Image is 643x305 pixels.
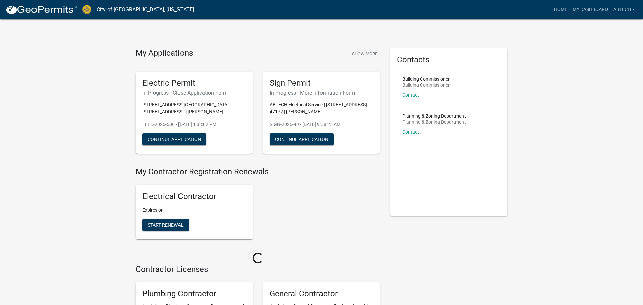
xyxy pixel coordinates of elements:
[82,5,91,14] img: City of Jeffersonville, Indiana
[402,83,450,87] p: Building Commissioner
[142,78,246,88] h5: Electric Permit
[270,90,373,96] h6: In Progress - More Information Form
[402,129,419,135] a: Contact
[142,101,246,116] p: [STREET_ADDRESS][GEOGRAPHIC_DATA][STREET_ADDRESS] | [PERSON_NAME]
[349,48,380,59] button: Show More
[142,192,246,201] h5: Electrical Contractor
[570,3,611,16] a: My Dashboard
[142,121,246,128] p: ELEC-2025-506 - [DATE] 1:33:02 PM
[402,77,450,81] p: Building Commissioner
[551,3,570,16] a: Home
[142,219,189,231] button: Start Renewal
[611,3,638,16] a: ABTECH
[97,4,194,15] a: City of [GEOGRAPHIC_DATA], [US_STATE]
[402,120,466,124] p: Planning & Zoning Department
[136,48,193,58] h4: My Applications
[270,78,373,88] h5: Sign Permit
[270,133,334,145] button: Continue Application
[397,55,501,65] h5: Contacts
[270,289,373,299] h5: General Contractor
[270,101,373,116] p: ABTECH Electrical Service | [STREET_ADDRESS]. 47172 | [PERSON_NAME]
[142,90,246,96] h6: In Progress - Close Application Form
[142,133,206,145] button: Continue Application
[142,207,246,214] p: Expires on
[142,289,246,299] h5: Plumbing Contractor
[270,121,373,128] p: SIGN-2025-49 - [DATE] 9:38:25 AM
[402,92,419,98] a: Contact
[136,167,380,245] wm-registration-list-section: My Contractor Registration Renewals
[148,222,184,228] span: Start Renewal
[136,167,380,177] h4: My Contractor Registration Renewals
[136,264,380,274] h4: Contractor Licenses
[402,113,466,118] p: Planning & Zoning Department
